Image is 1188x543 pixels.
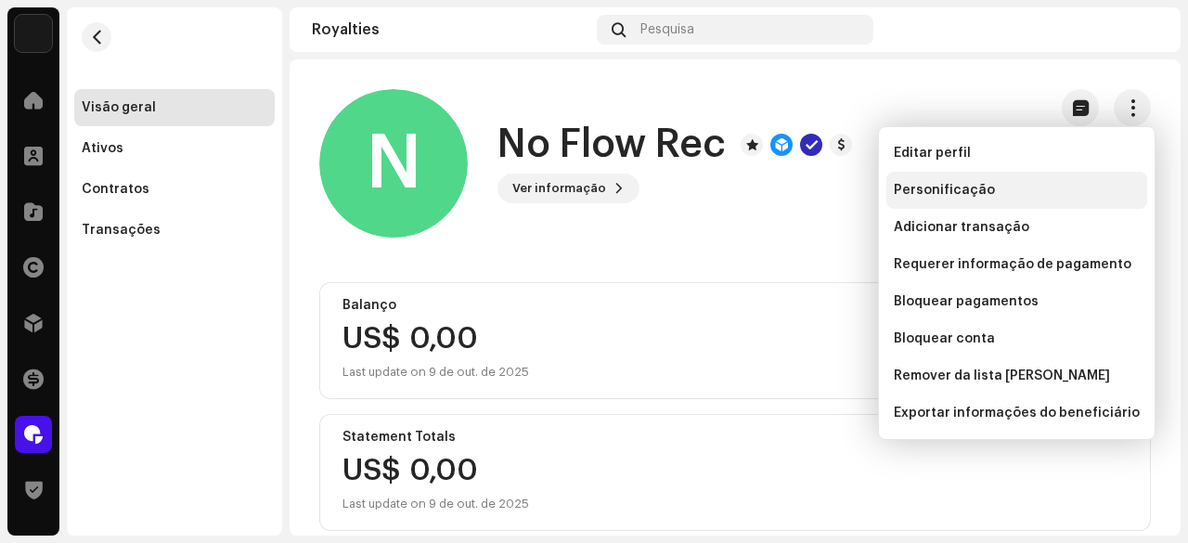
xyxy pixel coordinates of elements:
span: Adicionar transação [894,220,1029,235]
re-m-nav-item: Transações [74,212,275,249]
span: Exportar informações do beneficiário [894,406,1140,420]
div: Last update on 9 de out. de 2025 [342,493,529,515]
div: Ativos [82,141,123,156]
re-o-card-value: Balanço [319,282,1151,399]
h1: No Flow Rec [497,123,726,166]
div: Contratos [82,182,149,197]
div: N [319,89,468,238]
div: Last update on 9 de out. de 2025 [342,361,529,383]
span: Bloquear conta [894,331,995,346]
div: Visão geral [82,100,156,115]
re-m-nav-item: Contratos [74,171,275,208]
re-m-nav-item: Visão geral [74,89,275,126]
div: Balanço [342,298,1128,313]
re-o-card-value: Statement Totals [319,414,1151,531]
re-m-nav-item: Ativos [74,130,275,167]
span: Remover da lista [PERSON_NAME] [894,368,1110,383]
div: Statement Totals [342,430,1128,445]
span: Ver informação [512,170,606,207]
span: Bloquear pagamentos [894,294,1039,309]
span: Personificação [894,183,995,198]
img: 71bf27a5-dd94-4d93-852c-61362381b7db [15,15,52,52]
button: Ver informação [497,174,639,203]
img: 7b092bcd-1f7b-44aa-9736-f4bc5021b2f1 [1129,15,1158,45]
span: Pesquisa [640,22,694,37]
span: Requerer informação de pagamento [894,257,1131,272]
div: Transações [82,223,161,238]
span: Editar perfil [894,146,971,161]
div: Royalties [312,22,589,37]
